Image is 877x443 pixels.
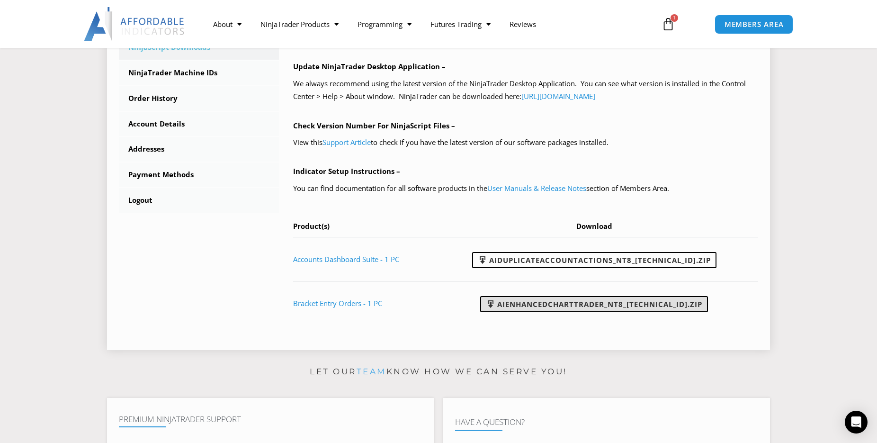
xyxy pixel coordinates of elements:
b: Check Version Number For NinjaScript Files – [293,121,455,130]
a: Account Details [119,112,279,136]
img: LogoAI | Affordable Indicators – NinjaTrader [84,7,186,41]
a: AIDuplicateAccountActions_NT8_[TECHNICAL_ID].zip [472,252,716,268]
b: Indicator Setup Instructions – [293,166,400,176]
h4: Premium NinjaTrader Support [119,415,422,424]
a: [URL][DOMAIN_NAME] [521,91,595,101]
b: Update NinjaTrader Desktop Application – [293,62,446,71]
a: Programming [348,13,421,35]
a: Reviews [500,13,546,35]
div: Open Intercom Messenger [845,411,868,434]
a: NinjaTrader Products [251,13,348,35]
a: Logout [119,188,279,213]
a: AIEnhancedChartTrader_NT8_[TECHNICAL_ID].zip [480,296,708,312]
span: Product(s) [293,221,330,231]
a: Order History [119,86,279,111]
span: 1 [671,14,678,22]
a: About [204,13,251,35]
nav: Menu [204,13,651,35]
a: Payment Methods [119,163,279,187]
a: Futures Trading [421,13,500,35]
p: Let our know how we can serve you! [107,364,770,380]
a: MEMBERS AREA [715,15,794,34]
p: View this to check if you have the latest version of our software packages installed. [293,136,759,149]
a: team [357,367,386,376]
a: 1 [647,10,689,38]
a: NinjaTrader Machine IDs [119,61,279,85]
p: You can find documentation for all software products in the section of Members Area. [293,182,759,195]
span: Download [576,221,612,231]
h4: Have A Question? [455,417,758,427]
a: Accounts Dashboard Suite - 1 PC [293,254,399,264]
a: Support Article [322,137,371,147]
p: We always recommend using the latest version of the NinjaTrader Desktop Application. You can see ... [293,77,759,104]
a: User Manuals & Release Notes [487,183,586,193]
span: MEMBERS AREA [725,21,784,28]
a: Bracket Entry Orders - 1 PC [293,298,382,308]
a: Addresses [119,137,279,162]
